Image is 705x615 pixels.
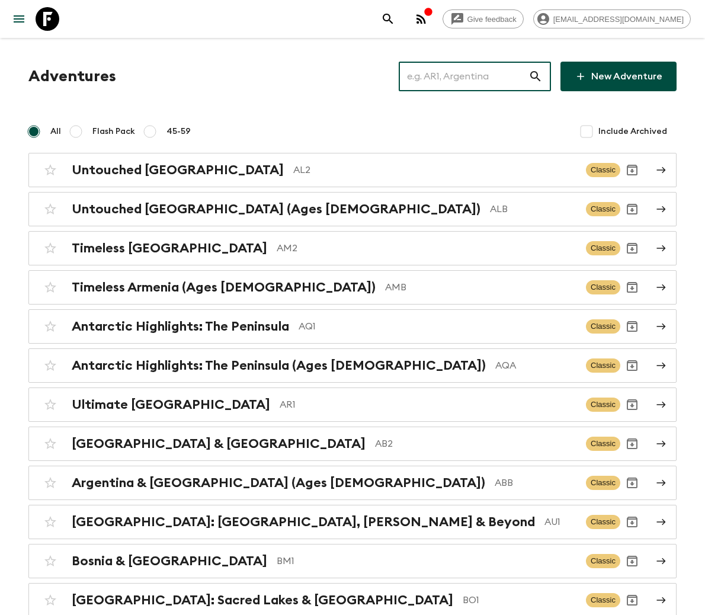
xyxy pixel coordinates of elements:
span: Classic [586,398,620,412]
h2: Timeless [GEOGRAPHIC_DATA] [72,241,267,256]
a: New Adventure [560,62,677,91]
h2: Untouched [GEOGRAPHIC_DATA] [72,162,284,178]
button: Archive [620,276,644,299]
h1: Adventures [28,65,116,88]
button: Archive [620,315,644,338]
span: 45-59 [166,126,191,137]
a: Argentina & [GEOGRAPHIC_DATA] (Ages [DEMOGRAPHIC_DATA])ABBClassicArchive [28,466,677,500]
span: Classic [586,437,620,451]
span: Classic [586,515,620,529]
a: Bosnia & [GEOGRAPHIC_DATA]BM1ClassicArchive [28,544,677,578]
span: Classic [586,476,620,490]
h2: Antarctic Highlights: The Peninsula [72,319,289,334]
h2: Ultimate [GEOGRAPHIC_DATA] [72,397,270,412]
p: AU1 [544,515,576,529]
button: Archive [620,393,644,417]
h2: Timeless Armenia (Ages [DEMOGRAPHIC_DATA]) [72,280,376,295]
span: Classic [586,593,620,607]
a: Timeless [GEOGRAPHIC_DATA]AM2ClassicArchive [28,231,677,265]
a: Give feedback [443,9,524,28]
button: Archive [620,158,644,182]
span: Classic [586,358,620,373]
span: Classic [586,163,620,177]
button: Archive [620,236,644,260]
h2: Argentina & [GEOGRAPHIC_DATA] (Ages [DEMOGRAPHIC_DATA]) [72,475,485,491]
span: Classic [586,280,620,294]
a: Untouched [GEOGRAPHIC_DATA] (Ages [DEMOGRAPHIC_DATA])ALBClassicArchive [28,192,677,226]
a: Antarctic Highlights: The Peninsula (Ages [DEMOGRAPHIC_DATA])AQAClassicArchive [28,348,677,383]
p: AQA [495,358,576,373]
p: ALB [490,202,576,216]
button: Archive [620,432,644,456]
a: Timeless Armenia (Ages [DEMOGRAPHIC_DATA])AMBClassicArchive [28,270,677,305]
span: All [50,126,61,137]
div: [EMAIL_ADDRESS][DOMAIN_NAME] [533,9,691,28]
button: Archive [620,471,644,495]
button: Archive [620,354,644,377]
p: AR1 [280,398,576,412]
p: AQ1 [299,319,576,334]
button: Archive [620,197,644,221]
button: Archive [620,549,644,573]
h2: Bosnia & [GEOGRAPHIC_DATA] [72,553,267,569]
span: [EMAIL_ADDRESS][DOMAIN_NAME] [547,15,690,24]
p: AB2 [375,437,576,451]
button: Archive [620,510,644,534]
p: BO1 [463,593,576,607]
span: Classic [586,241,620,255]
h2: [GEOGRAPHIC_DATA]: Sacred Lakes & [GEOGRAPHIC_DATA] [72,592,453,608]
button: Archive [620,588,644,612]
a: [GEOGRAPHIC_DATA] & [GEOGRAPHIC_DATA]AB2ClassicArchive [28,427,677,461]
h2: [GEOGRAPHIC_DATA]: [GEOGRAPHIC_DATA], [PERSON_NAME] & Beyond [72,514,535,530]
button: search adventures [376,7,400,31]
span: Give feedback [461,15,523,24]
button: menu [7,7,31,31]
span: Classic [586,554,620,568]
span: Classic [586,319,620,334]
h2: Antarctic Highlights: The Peninsula (Ages [DEMOGRAPHIC_DATA]) [72,358,486,373]
span: Include Archived [598,126,667,137]
a: [GEOGRAPHIC_DATA]: [GEOGRAPHIC_DATA], [PERSON_NAME] & BeyondAU1ClassicArchive [28,505,677,539]
span: Classic [586,202,620,216]
a: Ultimate [GEOGRAPHIC_DATA]AR1ClassicArchive [28,387,677,422]
h2: Untouched [GEOGRAPHIC_DATA] (Ages [DEMOGRAPHIC_DATA]) [72,201,480,217]
p: AMB [385,280,576,294]
h2: [GEOGRAPHIC_DATA] & [GEOGRAPHIC_DATA] [72,436,366,451]
p: BM1 [277,554,576,568]
p: ABB [495,476,576,490]
p: AM2 [277,241,576,255]
span: Flash Pack [92,126,135,137]
a: Antarctic Highlights: The PeninsulaAQ1ClassicArchive [28,309,677,344]
p: AL2 [293,163,576,177]
a: Untouched [GEOGRAPHIC_DATA]AL2ClassicArchive [28,153,677,187]
input: e.g. AR1, Argentina [399,60,528,93]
